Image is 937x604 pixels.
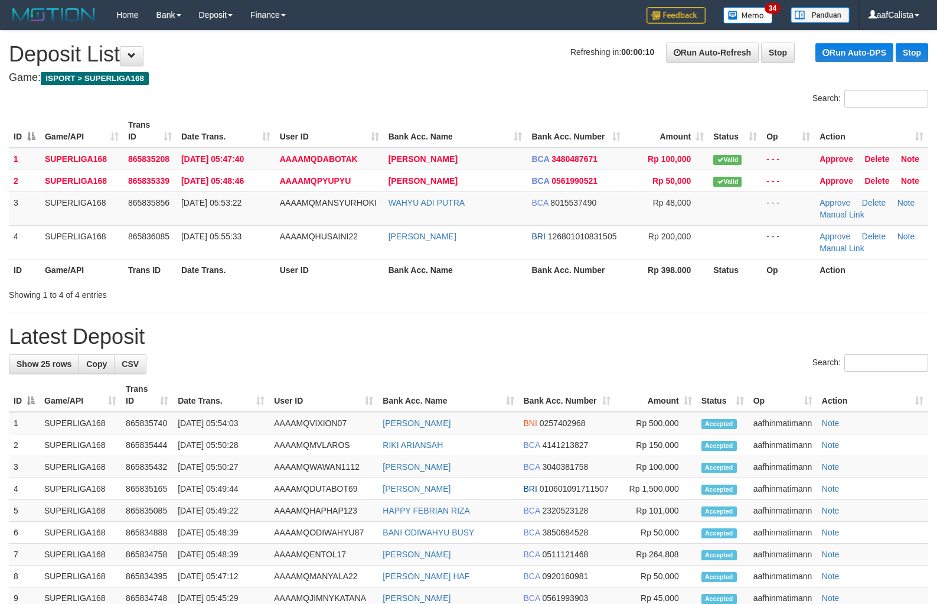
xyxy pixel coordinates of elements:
td: aafhinmatimann [749,522,817,544]
span: Copy 4141213827 to clipboard [542,440,588,450]
td: 865835432 [121,456,173,478]
td: - - - [762,225,815,259]
td: AAAAMQMVLAROS [269,434,378,456]
td: - - - [762,191,815,225]
span: 865835208 [128,154,169,164]
td: SUPERLIGA168 [40,566,121,587]
a: [PERSON_NAME] [388,176,458,186]
span: [DATE] 05:53:22 [181,198,241,207]
td: 865835165 [121,478,173,500]
a: Note [822,593,840,603]
span: Copy 3850684528 to clipboard [542,528,588,537]
span: BCA [531,198,548,207]
a: [PERSON_NAME] [383,462,450,472]
span: Accepted [701,550,737,560]
a: [PERSON_NAME] [383,593,450,603]
th: Amount: activate to sort column ascending [615,378,697,412]
span: Rp 50,000 [652,176,691,186]
td: 3 [9,456,40,478]
label: Search: [812,90,928,108]
th: Op: activate to sort column ascending [749,378,817,412]
td: 865834758 [121,544,173,566]
h1: Latest Deposit [9,325,928,349]
th: Game/API: activate to sort column ascending [40,114,123,148]
td: AAAAMQODIWAHYU87 [269,522,378,544]
a: Note [822,506,840,515]
th: Rp 398.000 [625,259,709,281]
td: Rp 1,500,000 [615,478,697,500]
td: 6 [9,522,40,544]
th: Status: activate to sort column ascending [709,114,762,148]
th: Bank Acc. Name: activate to sort column ascending [384,114,527,148]
td: SUPERLIGA168 [40,412,121,434]
td: SUPERLIGA168 [40,148,123,170]
td: SUPERLIGA168 [40,225,123,259]
a: Delete [862,198,886,207]
td: SUPERLIGA168 [40,191,123,225]
td: Rp 150,000 [615,434,697,456]
td: AAAAMQENTOL17 [269,544,378,566]
span: [DATE] 05:47:40 [181,154,244,164]
th: Bank Acc. Name [384,259,527,281]
td: Rp 500,000 [615,412,697,434]
td: 8 [9,566,40,587]
a: [PERSON_NAME] [383,418,450,428]
th: User ID: activate to sort column ascending [269,378,378,412]
th: User ID: activate to sort column ascending [275,114,384,148]
td: Rp 101,000 [615,500,697,522]
th: Op: activate to sort column ascending [762,114,815,148]
a: Delete [864,176,889,186]
span: AAAAMQMANSYURHOKI [280,198,377,207]
td: [DATE] 05:50:28 [173,434,269,456]
a: Note [822,550,840,559]
span: BCA [524,440,540,450]
span: AAAAMQHUSAINI22 [280,232,358,241]
span: Rp 48,000 [653,198,691,207]
a: Run Auto-Refresh [666,43,759,63]
td: 1 [9,412,40,434]
th: Trans ID [123,259,177,281]
td: [DATE] 05:54:03 [173,412,269,434]
td: SUPERLIGA168 [40,170,123,191]
span: Copy 8015537490 to clipboard [550,198,596,207]
th: Date Trans.: activate to sort column ascending [177,114,275,148]
a: Note [822,440,840,450]
td: aafhinmatimann [749,478,817,500]
th: Bank Acc. Number: activate to sort column ascending [519,378,615,412]
a: HAPPY FEBRIAN RIZA [383,506,470,515]
td: aafhinmatimann [749,566,817,587]
a: Delete [862,232,886,241]
a: Stop [896,43,928,62]
th: Bank Acc. Number [527,259,625,281]
h4: Game: [9,72,928,84]
th: Op [762,259,815,281]
span: BCA [524,462,540,472]
a: Manual Link [820,210,864,219]
input: Search: [844,90,928,108]
a: Note [822,528,840,537]
span: AAAAMQDABOTAK [280,154,358,164]
a: Note [822,462,840,472]
h1: Deposit List [9,43,928,66]
span: BCA [524,550,540,559]
span: 865835856 [128,198,169,207]
a: Note [901,176,919,186]
td: SUPERLIGA168 [40,522,121,544]
td: AAAAMQWAWAN1112 [269,456,378,478]
th: Status [709,259,762,281]
span: Copy [86,359,107,369]
td: 3 [9,191,40,225]
td: [DATE] 05:49:44 [173,478,269,500]
span: BCA [524,528,540,537]
span: BCA [524,506,540,515]
a: [PERSON_NAME] [388,154,458,164]
a: Note [897,198,915,207]
a: Approve [820,232,850,241]
span: BCA [531,176,549,186]
td: Rp 100,000 [615,456,697,478]
span: Copy 0561993903 to clipboard [542,593,588,603]
td: [DATE] 05:48:39 [173,544,269,566]
span: Accepted [701,594,737,604]
td: 865834395 [121,566,173,587]
td: AAAAMQDUTABOT69 [269,478,378,500]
